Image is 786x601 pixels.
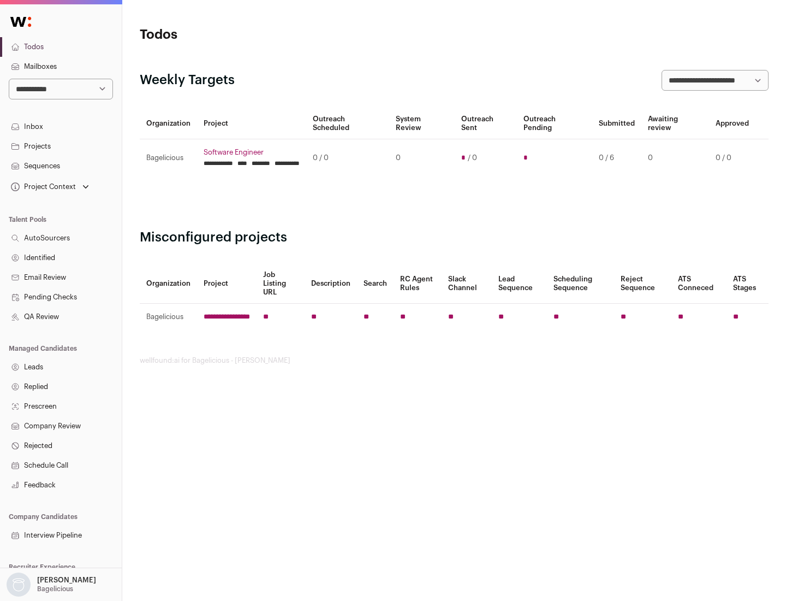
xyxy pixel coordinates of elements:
th: Organization [140,108,197,139]
th: Search [357,264,394,304]
img: Wellfound [4,11,37,33]
span: / 0 [468,154,477,162]
th: ATS Conneced [671,264,726,304]
th: Outreach Pending [517,108,592,139]
h2: Misconfigured projects [140,229,769,246]
th: System Review [389,108,454,139]
a: Software Engineer [204,148,300,157]
button: Open dropdown [4,573,98,597]
p: [PERSON_NAME] [37,576,96,585]
th: Lead Sequence [492,264,547,304]
h1: Todos [140,26,349,44]
th: Reject Sequence [614,264,672,304]
p: Bagelicious [37,585,73,593]
th: ATS Stages [727,264,769,304]
th: Description [305,264,357,304]
td: Bagelicious [140,139,197,177]
th: Submitted [592,108,641,139]
button: Open dropdown [9,179,91,195]
th: Slack Channel [442,264,492,304]
h2: Weekly Targets [140,72,235,89]
td: 0 / 6 [592,139,641,177]
td: 0 / 0 [709,139,755,177]
td: 0 / 0 [306,139,389,177]
img: nopic.png [7,573,31,597]
td: 0 [641,139,709,177]
th: Project [197,264,257,304]
th: RC Agent Rules [394,264,441,304]
td: Bagelicious [140,304,197,331]
th: Project [197,108,306,139]
th: Awaiting review [641,108,709,139]
th: Approved [709,108,755,139]
th: Outreach Scheduled [306,108,389,139]
td: 0 [389,139,454,177]
footer: wellfound:ai for Bagelicious - [PERSON_NAME] [140,356,769,365]
th: Scheduling Sequence [547,264,614,304]
div: Project Context [9,182,76,191]
th: Organization [140,264,197,304]
th: Outreach Sent [455,108,517,139]
th: Job Listing URL [257,264,305,304]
